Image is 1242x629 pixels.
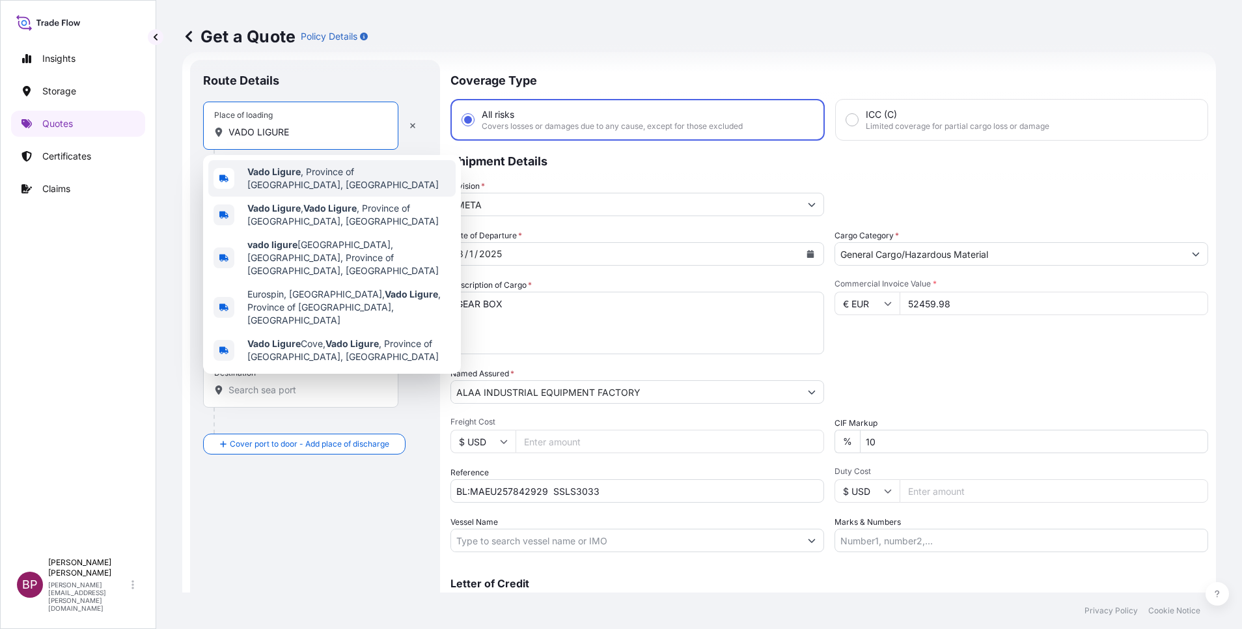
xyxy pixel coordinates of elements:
span: ICC (C) [866,108,897,121]
p: Claims [42,182,70,195]
p: Privacy Policy [1084,606,1138,616]
b: Vado Ligure [247,203,301,214]
b: Vado Ligure [325,338,379,349]
label: Cargo Category [835,229,899,242]
p: Get a Quote [182,26,296,47]
span: Limited coverage for partial cargo loss or damage [866,121,1049,132]
input: Place of loading [228,126,382,139]
div: % [835,430,860,453]
input: Full name [451,380,800,404]
b: Vado Ligure [247,338,301,349]
div: Show suggestions [203,155,461,374]
label: Reference [450,466,489,479]
button: Show suggestions [800,380,823,404]
span: Duty Cost [835,466,1208,477]
input: Enter amount [516,430,824,453]
span: Eurospin, [GEOGRAPHIC_DATA], , Province of [GEOGRAPHIC_DATA], [GEOGRAPHIC_DATA] [247,288,450,327]
div: year, [478,246,503,262]
button: Show suggestions [1184,242,1207,266]
p: Shipment Details [450,141,1208,180]
p: Insights [42,52,76,65]
span: Covers losses or damages due to any cause, except for those excluded [482,121,743,132]
p: Coverage Type [450,60,1208,99]
input: Enter percentage [860,430,1208,453]
label: Marks & Numbers [835,516,901,529]
span: Freight Cost [450,417,824,427]
span: Cover port to door - Add place of discharge [230,438,389,451]
b: Vado Ligure [247,166,301,177]
b: vado ligure [247,239,297,250]
input: Destination [228,384,382,397]
div: Place of loading [214,110,273,120]
p: Cookie Notice [1148,606,1200,616]
b: Vado Ligure [303,203,357,214]
p: Quotes [42,117,73,130]
span: All risks [482,108,514,121]
p: Certificates [42,150,91,163]
p: [PERSON_NAME][EMAIL_ADDRESS][PERSON_NAME][DOMAIN_NAME] [48,581,129,612]
input: Enter amount [900,479,1208,503]
p: Route Details [203,73,279,89]
span: [GEOGRAPHIC_DATA], [GEOGRAPHIC_DATA], Province of [GEOGRAPHIC_DATA], [GEOGRAPHIC_DATA] [247,238,450,277]
input: Type to search division [451,193,800,216]
input: Your internal reference [450,479,824,503]
span: BP [22,578,38,591]
span: Date of Departure [450,229,522,242]
div: / [475,246,478,262]
label: Division [450,180,485,193]
button: Calendar [800,244,821,264]
input: Number1, number2,... [835,529,1208,552]
label: CIF Markup [835,417,877,430]
span: , , Province of [GEOGRAPHIC_DATA], [GEOGRAPHIC_DATA] [247,202,450,228]
span: Commercial Invoice Value [835,279,1208,289]
label: Vessel Name [450,516,498,529]
input: Select a commodity type [835,242,1184,266]
button: Show suggestions [800,193,823,216]
label: Description of Cargo [450,279,532,292]
span: , Province of [GEOGRAPHIC_DATA], [GEOGRAPHIC_DATA] [247,165,450,191]
input: Type to search vessel name or IMO [451,529,800,552]
b: Vado Ligure [385,288,438,300]
button: Show suggestions [800,529,823,552]
p: Storage [42,85,76,98]
p: Letter of Credit [450,578,1208,589]
p: [PERSON_NAME] [PERSON_NAME] [48,557,129,578]
p: Policy Details [301,30,357,43]
input: Type amount [900,292,1208,315]
span: Cove, , Province of [GEOGRAPHIC_DATA], [GEOGRAPHIC_DATA] [247,337,450,363]
label: Named Assured [450,367,514,380]
div: day, [468,246,475,262]
div: / [465,246,468,262]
